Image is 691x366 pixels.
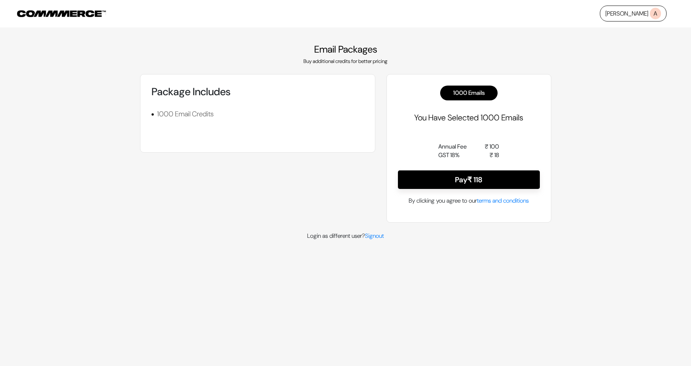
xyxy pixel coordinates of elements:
[17,10,106,17] img: COMMMERCE
[438,142,478,151] td: Annual Fee
[140,232,551,240] p: Login as different user?
[365,232,384,240] a: Signout
[409,197,529,204] span: By clicking you agree to our
[474,175,482,184] span: 118
[478,151,499,159] td: ₹ 18
[438,151,478,159] td: GST 18%
[440,86,498,100] a: 1000 Emails
[152,86,364,98] h3: Package Includes
[467,176,472,184] span: ₹
[398,112,540,124] p: You Have Selected 1000 Emails
[650,8,661,19] span: A
[398,170,540,189] button: Pay₹ 118
[600,6,667,21] a: [PERSON_NAME]A
[152,109,364,120] li: 1000 Email Credits
[478,142,499,151] td: ₹ 100
[477,197,529,204] a: terms and conditions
